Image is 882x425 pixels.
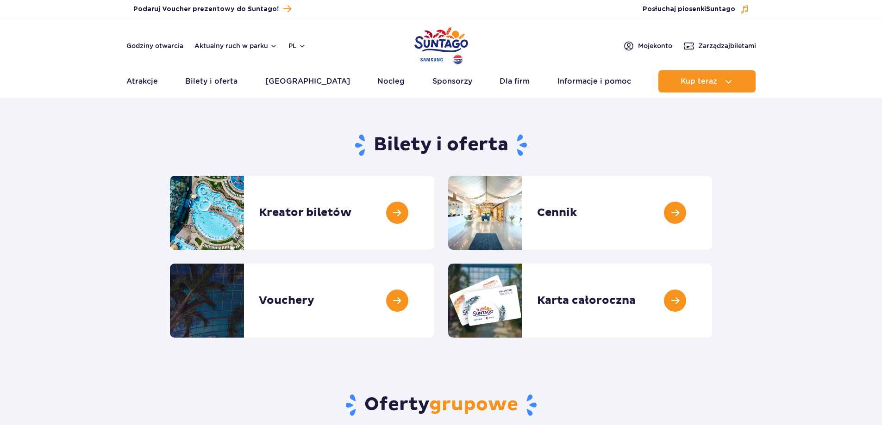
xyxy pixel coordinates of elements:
a: Informacje i pomoc [557,70,631,92]
a: Dla firm [500,70,530,92]
a: Mojekonto [623,40,672,51]
a: Park of Poland [414,23,468,66]
h2: Oferty [170,393,712,417]
a: Podaruj Voucher prezentowy do Suntago! [133,3,291,15]
a: Nocleg [377,70,405,92]
button: pl [288,41,306,50]
a: Godziny otwarcia [126,41,183,50]
h1: Bilety i oferta [170,133,712,157]
button: Aktualny ruch w parku [194,42,277,49]
a: Atrakcje [126,70,158,92]
a: [GEOGRAPHIC_DATA] [265,70,350,92]
a: Zarządzajbiletami [683,40,756,51]
button: Posłuchaj piosenkiSuntago [643,5,749,14]
button: Kup teraz [658,70,756,92]
a: Bilety i oferta [185,70,238,92]
span: Moje konto [638,41,672,50]
span: Podaruj Voucher prezentowy do Suntago! [133,5,279,14]
span: Posłuchaj piosenki [643,5,735,14]
span: grupowe [429,393,518,416]
span: Zarządzaj biletami [698,41,756,50]
span: Kup teraz [681,77,717,86]
a: Sponsorzy [432,70,472,92]
span: Suntago [706,6,735,12]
